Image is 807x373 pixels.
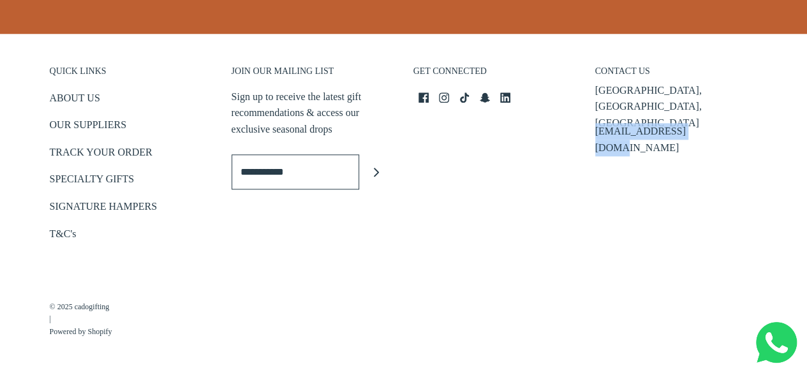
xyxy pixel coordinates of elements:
[50,171,135,192] a: SPECIALTY GIFTS
[50,66,212,84] h3: QUICK LINKS
[595,66,758,84] h3: CONTACT US
[595,82,758,131] p: [GEOGRAPHIC_DATA], [GEOGRAPHIC_DATA], [GEOGRAPHIC_DATA]
[413,66,576,84] h3: GET CONNECTED
[50,117,126,138] a: OUR SUPPLIERS
[177,106,238,116] span: Number of gifts
[50,90,100,111] a: ABOUT US
[50,288,112,338] p: |
[232,66,394,84] h3: JOIN OUR MAILING LIST
[359,154,394,189] button: Join
[50,198,157,219] a: SIGNATURE HAMPERS
[177,1,219,11] span: Last name
[177,54,241,64] span: Company name
[756,322,797,363] img: Whatsapp
[50,226,77,247] a: T&C's
[50,301,112,313] a: © 2025 cadogifting
[50,144,152,165] a: TRACK YOUR ORDER
[595,123,758,156] p: [EMAIL_ADDRESS][DOMAIN_NAME]
[50,326,112,338] a: Powered by Shopify
[232,154,359,189] input: Enter email
[232,89,394,138] p: Sign up to receive the latest gift recommendations & access our exclusive seasonal drops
